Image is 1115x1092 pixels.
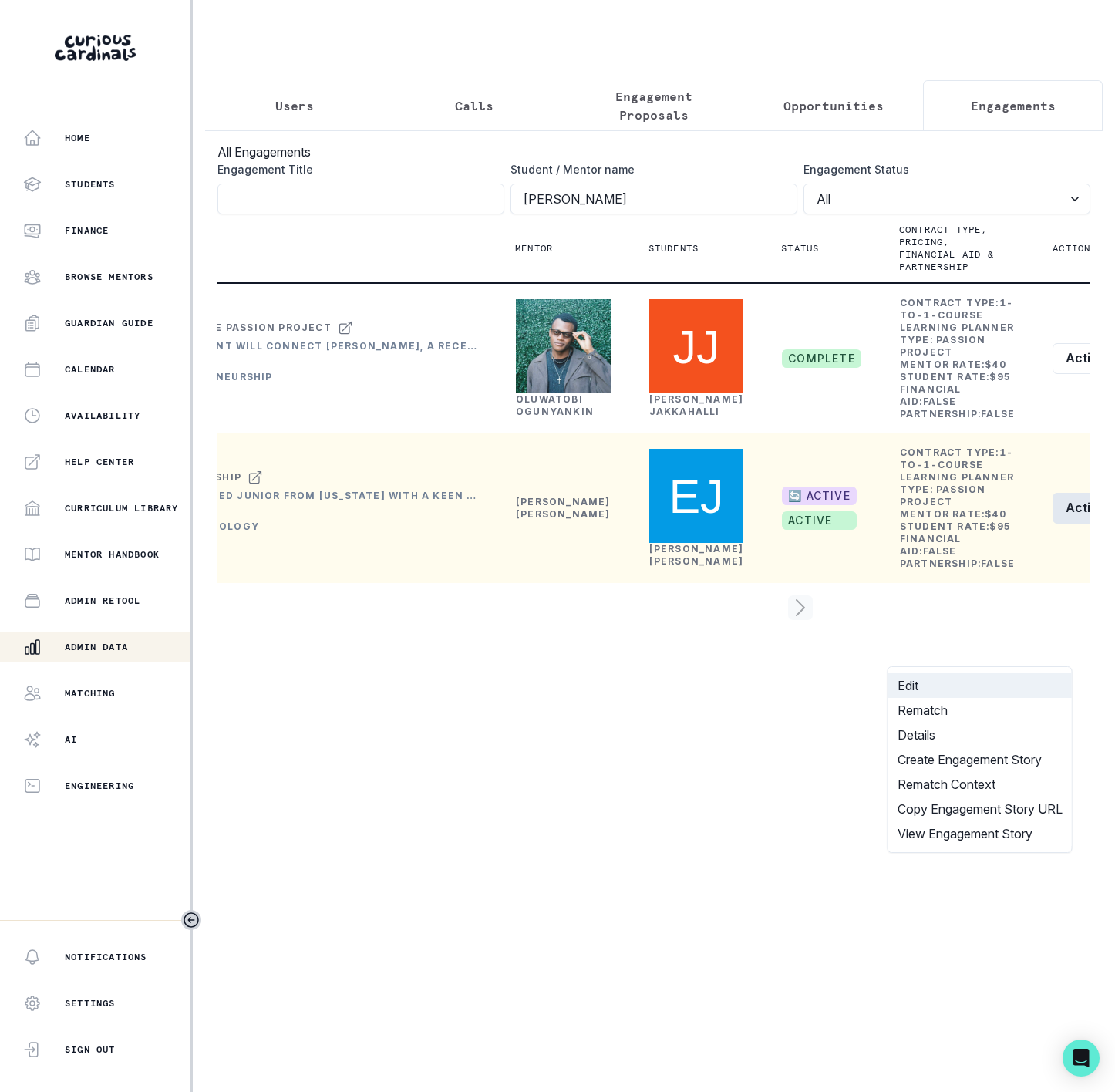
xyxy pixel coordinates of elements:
b: Passion Project [900,484,986,507]
button: Details [888,723,1072,747]
span: 🔄 ACTIVE [782,487,857,505]
b: false [981,408,1015,420]
p: Guardian Guide [65,317,153,329]
p: AI [65,733,77,746]
p: Contract type, pricing, financial aid & partnership [899,224,997,273]
p: Actions [1053,242,1096,254]
b: $ 95 [989,521,1011,532]
p: Engagements [971,96,1056,115]
button: Create Engagement Story [888,747,1072,772]
a: [PERSON_NAME] Jakkahalli [649,393,744,417]
p: Calls [455,96,493,115]
label: Engagement Status [803,161,1081,177]
a: [PERSON_NAME] [PERSON_NAME] [516,496,611,520]
label: Engagement Title [217,161,495,177]
img: Curious Cardinals Logo [55,35,136,61]
p: Settings [65,997,116,1009]
p: Notifications [65,951,147,963]
p: Students [648,242,699,254]
svg: page right [788,595,813,620]
span: active [782,511,857,530]
p: Calendar [65,363,116,376]
td: Contract Type: Learning Planner Type: Mentor Rate: Student Rate: Financial Aid: Partnership: [899,446,1016,571]
p: Mentor [515,242,553,254]
b: false [981,558,1015,569]
b: $ 40 [985,359,1006,370]
p: Status [781,242,819,254]
p: Engagement Proposals [578,87,731,124]
h3: All Engagements [217,143,1090,161]
label: Student / Mentor name [510,161,788,177]
p: Mentor Handbook [65,548,160,561]
span: complete [782,349,861,368]
button: Edit [888,673,1072,698]
p: Opportunities [783,96,884,115]
button: Rematch [888,698,1072,723]
p: Matching [65,687,116,699]
p: Users [275,96,314,115]
button: View Engagement Story [888,821,1072,846]
p: Curriculum Library [65,502,179,514]
a: Oluwatobi Ogunyankin [516,393,594,417]
a: [PERSON_NAME] [PERSON_NAME] [649,543,744,567]
b: 1-to-1-course [900,297,1013,321]
p: Engineering [65,780,134,792]
p: Finance [65,224,109,237]
b: Passion Project [900,334,986,358]
b: $ 95 [989,371,1011,383]
b: false [923,396,957,407]
b: $ 40 [985,508,1006,520]
p: Home [65,132,90,144]
div: Open Intercom Messenger [1063,1040,1100,1077]
p: Browse Mentors [65,271,153,283]
button: Toggle sidebar [181,910,201,930]
p: Admin Retool [65,595,140,607]
p: Availability [65,410,140,422]
button: Rematch Context [888,772,1072,797]
b: false [923,545,957,557]
button: Copy Engagement Story URL [888,797,1072,821]
td: Contract Type: Learning Planner Type: Mentor Rate: Student Rate: Financial Aid: Partnership: [899,296,1016,421]
p: Sign Out [65,1043,116,1056]
b: 1-to-1-course [900,447,1013,470]
p: Admin Data [65,641,128,653]
p: Help Center [65,456,134,468]
p: Students [65,178,116,190]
